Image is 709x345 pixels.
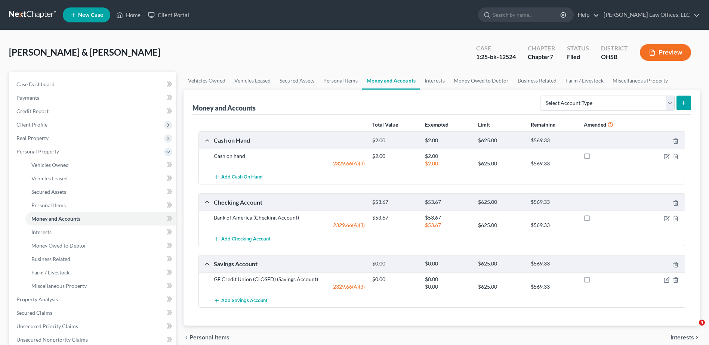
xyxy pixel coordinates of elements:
strong: Limit [478,121,490,128]
a: Vehicles Owned [25,158,176,172]
div: $2.00 [421,160,474,167]
span: Unsecured Priority Claims [16,323,78,329]
a: Secured Claims [10,306,176,320]
a: Secured Assets [25,185,176,199]
div: $569.33 [527,283,580,290]
span: Real Property [16,135,49,141]
span: Client Profile [16,121,47,128]
span: Personal Items [189,335,229,341]
div: OHSB [601,53,628,61]
div: $2.00 [369,137,421,144]
a: Miscellaneous Property [25,279,176,293]
div: $53.67 [369,214,421,221]
div: $0.00 [421,283,474,290]
span: Interests [671,335,694,341]
div: $0.00 [421,276,474,283]
a: Personal Items [319,72,362,90]
button: Interests chevron_right [671,335,700,341]
div: 2329.66(A)(3) [210,221,369,229]
a: Money and Accounts [362,72,420,90]
div: $53.67 [421,221,474,229]
span: New Case [78,12,103,18]
a: Unsecured Priority Claims [10,320,176,333]
div: GE Credit Union (CLOSED) (Savings Account) [210,276,369,283]
a: Interests [420,72,449,90]
div: $2.00 [421,137,474,144]
div: Chapter [528,53,555,61]
div: $625.00 [474,221,527,229]
span: [PERSON_NAME] & [PERSON_NAME] [9,47,160,57]
div: Money and Accounts [192,103,256,112]
div: Chapter [528,44,555,53]
div: $0.00 [369,260,421,267]
input: Search by name... [493,8,561,22]
button: Add Cash on Hand [214,170,263,184]
div: $53.67 [369,199,421,206]
div: $0.00 [421,260,474,267]
a: Vehicles Leased [230,72,275,90]
div: $53.67 [421,199,474,206]
div: $569.33 [527,160,580,167]
iframe: Intercom live chat [684,320,702,338]
span: Secured Claims [16,310,52,316]
div: Cash on hand [210,152,369,160]
span: Add Cash on Hand [221,174,263,180]
strong: Remaining [531,121,555,128]
span: Unsecured Nonpriority Claims [16,336,88,343]
span: Property Analysis [16,296,58,302]
a: Money Owed to Debtor [449,72,513,90]
a: Secured Assets [275,72,319,90]
strong: Exempted [425,121,448,128]
div: Filed [567,53,589,61]
span: Personal Items [31,202,66,208]
button: Preview [640,44,691,61]
span: Case Dashboard [16,81,55,87]
a: Personal Items [25,199,176,212]
div: 1:25-bk-12524 [476,53,516,61]
a: Client Portal [144,8,193,22]
div: $2.00 [421,152,474,160]
div: Cash on Hand [210,136,369,144]
button: Add Checking Account [214,232,270,246]
div: $569.33 [527,137,580,144]
span: Personal Property [16,148,59,155]
a: Home [112,8,144,22]
span: Farm / Livestock [31,269,70,276]
a: Money and Accounts [25,212,176,226]
a: Credit Report [10,105,176,118]
a: Farm / Livestock [561,72,608,90]
a: Help [574,8,599,22]
div: $625.00 [474,283,527,290]
a: Money Owed to Debtor [25,239,176,252]
div: District [601,44,628,53]
a: Property Analysis [10,293,176,306]
div: Bank of America (Checking Account) [210,214,369,221]
a: Payments [10,91,176,105]
span: Payments [16,94,39,101]
div: $569.33 [527,221,580,229]
div: $0.00 [369,276,421,283]
a: Vehicles Leased [25,172,176,185]
i: chevron_right [694,335,700,341]
span: Add Checking Account [221,236,270,242]
button: Add Savings Account [214,293,267,307]
a: Business Related [513,72,561,90]
div: $569.33 [527,260,580,267]
strong: Amended [584,121,606,128]
span: Credit Report [16,108,49,114]
span: Secured Assets [31,189,66,195]
span: 4 [699,320,705,326]
div: $569.33 [527,199,580,206]
span: Interests [31,229,52,235]
a: Miscellaneous Property [608,72,672,90]
span: Money Owed to Debtor [31,242,86,249]
div: $625.00 [474,199,527,206]
a: Interests [25,226,176,239]
span: Vehicles Leased [31,175,68,181]
div: $625.00 [474,160,527,167]
div: 2329.66(A)(3) [210,283,369,290]
strong: Total Value [372,121,398,128]
button: chevron_left Personal Items [184,335,229,341]
a: Business Related [25,252,176,266]
a: [PERSON_NAME] Law Offices, LLC [600,8,700,22]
